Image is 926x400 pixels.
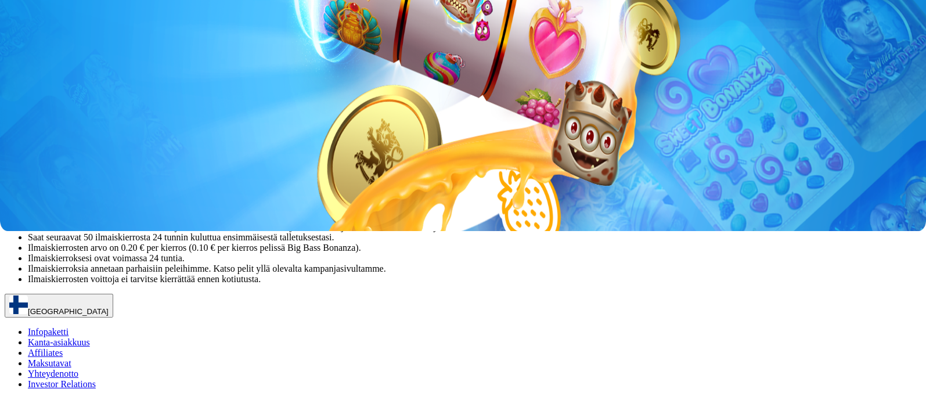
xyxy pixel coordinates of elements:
button: [GEOGRAPHIC_DATA]chevron-down icon [5,294,113,318]
a: Kanta-asiakkuus [28,337,90,347]
li: Ilmaiskierrosten voittoja ei tarvitse kierrättää ennen kotiutusta. [28,274,921,284]
a: Affiliates [28,348,63,358]
li: Ilmaiskierroksia annetaan parhaisiin peleihimme. Katso pelit yllä olevalta kampanjasivultamme. [28,264,921,274]
li: Ilmaiskierroksesi ovat voimassa 24 tuntia. [28,253,921,264]
span: [GEOGRAPHIC_DATA] [28,307,109,316]
li: Saat seuraavat 50 ilmaiskierrosta 24 tunnin kuluttua ensimmäisestä talletuksestasi. [28,232,921,243]
a: Yhteydenotto [28,369,78,379]
img: Finland flag [9,296,28,314]
a: Investor Relations [28,379,96,389]
a: Maksutavat [28,358,71,368]
a: Infopaketti [28,327,69,337]
li: Ilmaiskierrosten arvo on 0.20 € per kierros (0.10 € per kierros pelissä Big Bass Bonanza). [28,243,921,253]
